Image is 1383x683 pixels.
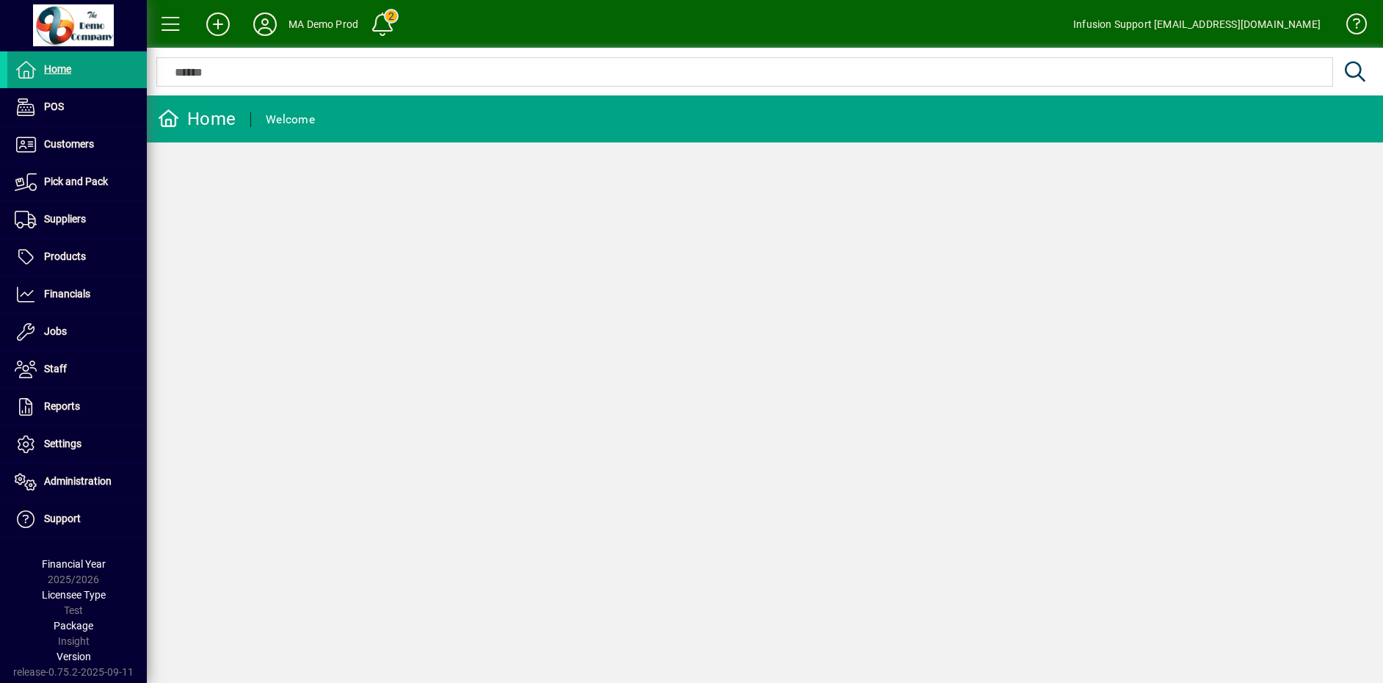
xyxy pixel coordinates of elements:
[44,101,64,112] span: POS
[288,12,358,36] div: MA Demo Prod
[44,250,86,262] span: Products
[44,363,67,375] span: Staff
[7,463,147,500] a: Administration
[54,620,93,632] span: Package
[7,314,147,350] a: Jobs
[44,288,90,300] span: Financials
[1335,3,1365,51] a: Knowledge Base
[195,11,242,37] button: Add
[242,11,288,37] button: Profile
[7,201,147,238] a: Suppliers
[7,89,147,126] a: POS
[44,513,81,524] span: Support
[7,276,147,313] a: Financials
[7,164,147,200] a: Pick and Pack
[1073,12,1321,36] div: Infusion Support [EMAIL_ADDRESS][DOMAIN_NAME]
[44,438,81,449] span: Settings
[44,176,108,187] span: Pick and Pack
[7,126,147,163] a: Customers
[7,239,147,275] a: Products
[57,651,91,662] span: Version
[44,63,71,75] span: Home
[7,389,147,425] a: Reports
[7,501,147,538] a: Support
[44,213,86,225] span: Suppliers
[266,108,315,131] div: Welcome
[44,475,112,487] span: Administration
[42,589,106,601] span: Licensee Type
[7,351,147,388] a: Staff
[44,400,80,412] span: Reports
[158,107,236,131] div: Home
[42,558,106,570] span: Financial Year
[44,325,67,337] span: Jobs
[7,426,147,463] a: Settings
[44,138,94,150] span: Customers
